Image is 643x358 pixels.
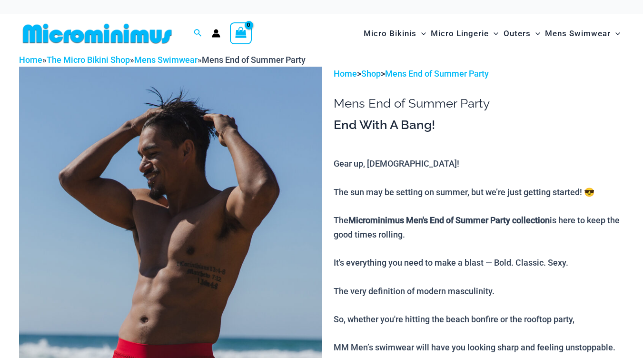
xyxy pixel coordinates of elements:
a: Micro LingerieMenu ToggleMenu Toggle [428,19,501,48]
nav: Site Navigation [360,18,624,50]
span: Micro Bikinis [364,21,416,46]
a: Mens End of Summer Party [385,69,489,79]
a: Home [334,69,357,79]
img: MM SHOP LOGO FLAT [19,23,176,44]
span: » » » [19,55,306,65]
a: Mens Swimwear [134,55,198,65]
span: Mens End of Summer Party [202,55,306,65]
a: OutersMenu ToggleMenu Toggle [501,19,543,48]
a: The Micro Bikini Shop [47,55,130,65]
span: Menu Toggle [531,21,540,46]
h3: End With A Bang! [334,117,624,133]
span: Menu Toggle [489,21,498,46]
span: Micro Lingerie [431,21,489,46]
span: Outers [504,21,531,46]
a: Search icon link [194,28,202,40]
p: > > [334,67,624,81]
a: Home [19,55,42,65]
h1: Mens End of Summer Party [334,96,624,111]
a: View Shopping Cart, empty [230,22,252,44]
span: Menu Toggle [416,21,426,46]
a: Account icon link [212,29,220,38]
a: Shop [361,69,381,79]
a: Mens SwimwearMenu ToggleMenu Toggle [543,19,623,48]
a: Micro BikinisMenu ToggleMenu Toggle [361,19,428,48]
b: Microminimus Men's End of Summer Party collection [348,215,550,225]
span: Mens Swimwear [545,21,611,46]
span: Menu Toggle [611,21,620,46]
